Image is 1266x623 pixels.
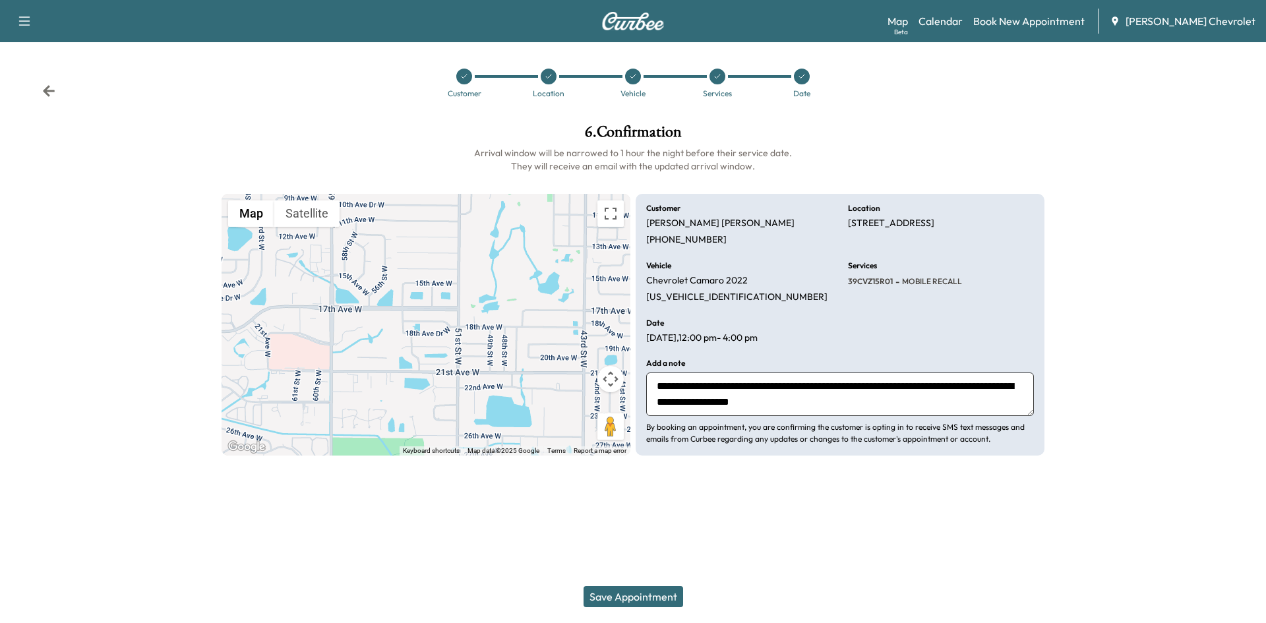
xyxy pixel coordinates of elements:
[703,90,732,98] div: Services
[848,204,880,212] h6: Location
[597,200,624,227] button: Toggle fullscreen view
[222,146,1044,173] h6: Arrival window will be narrowed to 1 hour the night before their service date. They will receive ...
[899,276,962,287] span: MOBILE RECALL
[646,319,664,327] h6: Date
[973,13,1085,29] a: Book New Appointment
[646,262,671,270] h6: Vehicle
[919,13,963,29] a: Calendar
[601,12,665,30] img: Curbee Logo
[893,275,899,288] span: -
[597,413,624,440] button: Drag Pegman onto the map to open Street View
[403,446,460,456] button: Keyboard shortcuts
[848,262,877,270] h6: Services
[646,275,748,287] p: Chevrolet Camaro 2022
[448,90,481,98] div: Customer
[222,124,1044,146] h1: 6 . Confirmation
[848,218,934,229] p: [STREET_ADDRESS]
[646,291,828,303] p: [US_VEHICLE_IDENTIFICATION_NUMBER]
[274,200,340,227] button: Show satellite imagery
[574,447,626,454] a: Report a map error
[1126,13,1255,29] span: [PERSON_NAME] Chevrolet
[467,447,539,454] span: Map data ©2025 Google
[597,366,624,392] button: Map camera controls
[584,586,683,607] button: Save Appointment
[646,332,758,344] p: [DATE] , 12:00 pm - 4:00 pm
[225,438,268,456] a: Open this area in Google Maps (opens a new window)
[225,438,268,456] img: Google
[646,359,685,367] h6: Add a note
[42,84,55,98] div: Back
[646,234,727,246] p: [PHONE_NUMBER]
[646,421,1034,445] p: By booking an appointment, you are confirming the customer is opting in to receive SMS text messa...
[894,27,908,37] div: Beta
[848,276,893,287] span: 39CVZ15R01
[533,90,564,98] div: Location
[547,447,566,454] a: Terms (opens in new tab)
[793,90,810,98] div: Date
[646,204,680,212] h6: Customer
[620,90,646,98] div: Vehicle
[646,218,795,229] p: [PERSON_NAME] [PERSON_NAME]
[888,13,908,29] a: MapBeta
[228,200,274,227] button: Show street map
